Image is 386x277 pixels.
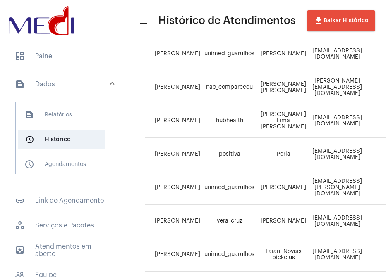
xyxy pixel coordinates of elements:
[204,185,254,190] span: unimed_guarulhos
[219,151,240,157] span: positiva
[257,205,310,238] td: [PERSON_NAME]
[145,205,202,238] td: [PERSON_NAME]
[7,4,76,37] img: d3a1b5fa-500b-b90f-5a1c-719c20e9830b.png
[24,110,34,120] mat-icon: sidenav icon
[204,251,254,257] span: unimed_guarulhos
[145,71,202,104] td: [PERSON_NAME]
[145,171,202,205] td: [PERSON_NAME]
[145,238,202,272] td: [PERSON_NAME]
[257,104,310,138] td: [PERSON_NAME] Lima [PERSON_NAME]
[8,46,115,66] span: Painel
[15,245,25,255] mat-icon: sidenav icon
[310,171,364,205] td: [EMAIL_ADDRESS][PERSON_NAME][DOMAIN_NAME]
[18,130,105,149] span: Histórico
[139,16,147,26] mat-icon: sidenav icon
[310,205,364,238] td: [EMAIL_ADDRESS][DOMAIN_NAME]
[310,238,364,272] td: [EMAIL_ADDRESS][DOMAIN_NAME]
[310,104,364,138] td: [EMAIL_ADDRESS][DOMAIN_NAME]
[314,18,369,24] span: Baixar Histórico
[310,138,364,171] td: [EMAIL_ADDRESS][DOMAIN_NAME]
[307,10,375,31] button: Baixar Histórico
[257,38,310,71] td: [PERSON_NAME]
[257,171,310,205] td: [PERSON_NAME]
[18,105,105,125] span: Relatórios
[24,159,34,169] mat-icon: sidenav icon
[257,71,310,104] td: [PERSON_NAME] [PERSON_NAME]
[158,14,296,27] span: Histórico de Atendimentos
[145,38,202,71] td: [PERSON_NAME]
[204,51,254,57] span: unimed_guarulhos
[15,79,110,89] mat-panel-title: Dados
[145,104,202,138] td: [PERSON_NAME]
[257,238,310,272] td: Laiani Novais pickcius
[145,138,202,171] td: [PERSON_NAME]
[206,84,253,90] span: nao_compareceu
[8,191,115,211] span: Link de Agendamento
[8,240,115,260] span: Atendimentos em aberto
[15,220,25,230] span: sidenav icon
[216,118,243,123] span: hubhealth
[314,16,324,26] mat-icon: file_download
[15,79,25,89] mat-icon: sidenav icon
[15,196,25,206] mat-icon: sidenav icon
[5,97,124,186] div: sidenav iconDados
[24,135,34,144] mat-icon: sidenav icon
[257,138,310,171] td: Perla
[8,215,115,235] span: Serviços e Pacotes
[5,71,124,97] mat-expansion-panel-header: sidenav iconDados
[217,218,242,224] span: vera_cruz
[15,51,25,61] span: sidenav icon
[18,154,105,174] span: Agendamentos
[310,71,364,104] td: [PERSON_NAME][EMAIL_ADDRESS][DOMAIN_NAME]
[310,38,364,71] td: [EMAIL_ADDRESS][DOMAIN_NAME]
